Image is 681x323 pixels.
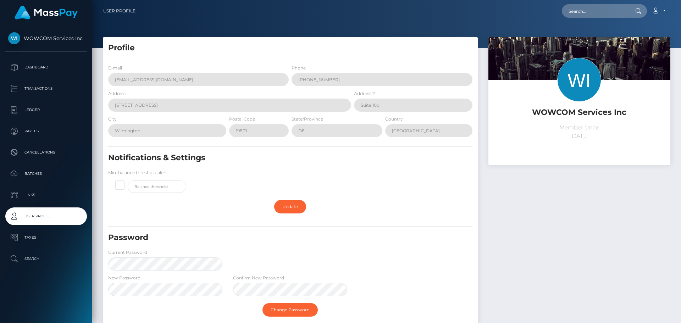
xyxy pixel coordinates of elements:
[354,90,375,97] label: Address 2
[5,101,87,119] a: Ledger
[108,275,140,281] label: New Password
[108,116,117,122] label: City
[8,83,84,94] p: Transactions
[274,200,306,213] a: Update
[5,122,87,140] a: Payees
[8,105,84,115] p: Ledger
[262,303,318,317] a: Change Password
[5,207,87,225] a: User Profile
[5,35,87,41] span: WOWCOM Services Inc
[229,116,255,122] label: Postal Code
[108,169,167,176] label: Min. balance threshold alert
[108,65,122,71] label: E-mail
[5,250,87,268] a: Search
[8,190,84,200] p: Links
[5,229,87,246] a: Taxes
[5,59,87,76] a: Dashboard
[292,116,323,122] label: State/Province
[8,168,84,179] p: Batches
[108,90,126,97] label: Address
[8,62,84,73] p: Dashboard
[488,37,670,158] img: ...
[494,123,665,140] p: Member since [DATE]
[233,275,284,281] label: Confirm New Password
[108,232,414,243] h5: Password
[108,249,147,256] label: Current Password
[108,152,414,163] h5: Notifications & Settings
[8,211,84,222] p: User Profile
[108,43,472,54] h5: Profile
[5,80,87,98] a: Transactions
[8,254,84,264] p: Search
[562,4,629,18] input: Search...
[8,147,84,158] p: Cancellations
[5,186,87,204] a: Links
[5,144,87,161] a: Cancellations
[103,4,135,18] a: User Profile
[385,116,403,122] label: Country
[8,126,84,137] p: Payees
[15,6,78,20] img: MassPay Logo
[5,165,87,183] a: Batches
[8,232,84,243] p: Taxes
[292,65,306,71] label: Phone
[8,32,20,44] img: WOWCOM Services Inc
[494,107,665,118] h5: WOWCOM Services Inc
